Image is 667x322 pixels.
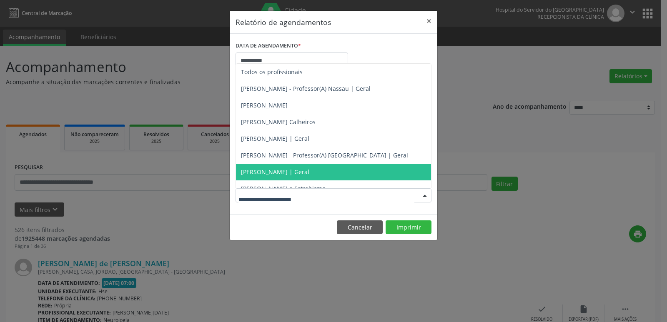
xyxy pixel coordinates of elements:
span: Todos os profissionais [241,68,303,76]
span: [PERSON_NAME] - Professor(A) [GEOGRAPHIC_DATA] | Geral [241,151,408,159]
span: [PERSON_NAME] - Professor(A) Nassau | Geral [241,85,371,92]
span: [PERSON_NAME] [241,101,288,109]
button: Close [421,11,437,31]
span: [PERSON_NAME] | Geral [241,135,309,142]
button: Cancelar [337,220,383,235]
span: [PERSON_NAME] Calheiros [241,118,316,126]
span: [PERSON_NAME] e Estrabismo [241,185,326,192]
button: Imprimir [386,220,431,235]
label: DATA DE AGENDAMENTO [236,40,301,52]
h5: Relatório de agendamentos [236,17,331,27]
span: [PERSON_NAME] | Geral [241,168,309,176]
